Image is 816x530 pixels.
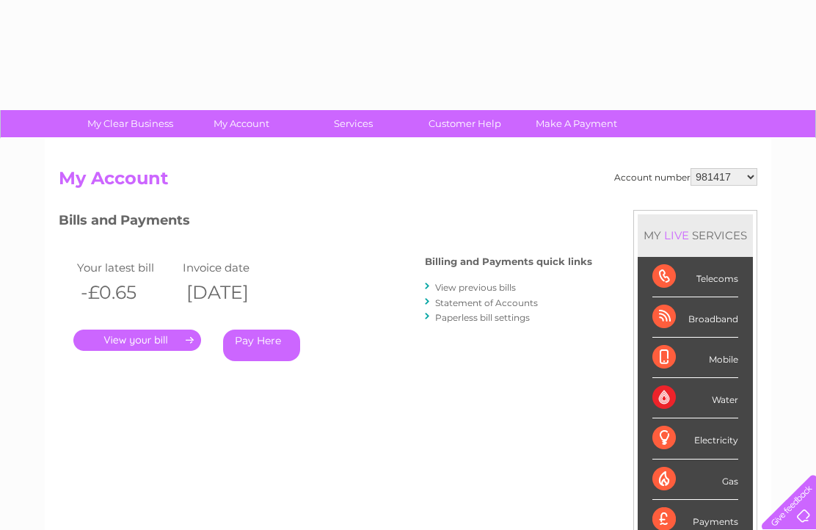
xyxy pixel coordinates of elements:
[404,110,525,137] a: Customer Help
[223,330,300,361] a: Pay Here
[70,110,191,137] a: My Clear Business
[73,330,201,351] a: .
[73,258,179,277] td: Your latest bill
[179,277,285,308] th: [DATE]
[652,460,738,500] div: Gas
[638,214,753,256] div: MY SERVICES
[661,228,692,242] div: LIVE
[516,110,637,137] a: Make A Payment
[435,297,538,308] a: Statement of Accounts
[652,257,738,297] div: Telecoms
[652,378,738,418] div: Water
[73,277,179,308] th: -£0.65
[59,210,592,236] h3: Bills and Payments
[179,258,285,277] td: Invoice date
[652,418,738,459] div: Electricity
[614,168,757,186] div: Account number
[59,168,757,196] h2: My Account
[435,312,530,323] a: Paperless bill settings
[652,297,738,338] div: Broadband
[293,110,414,137] a: Services
[181,110,302,137] a: My Account
[425,256,592,267] h4: Billing and Payments quick links
[435,282,516,293] a: View previous bills
[652,338,738,378] div: Mobile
